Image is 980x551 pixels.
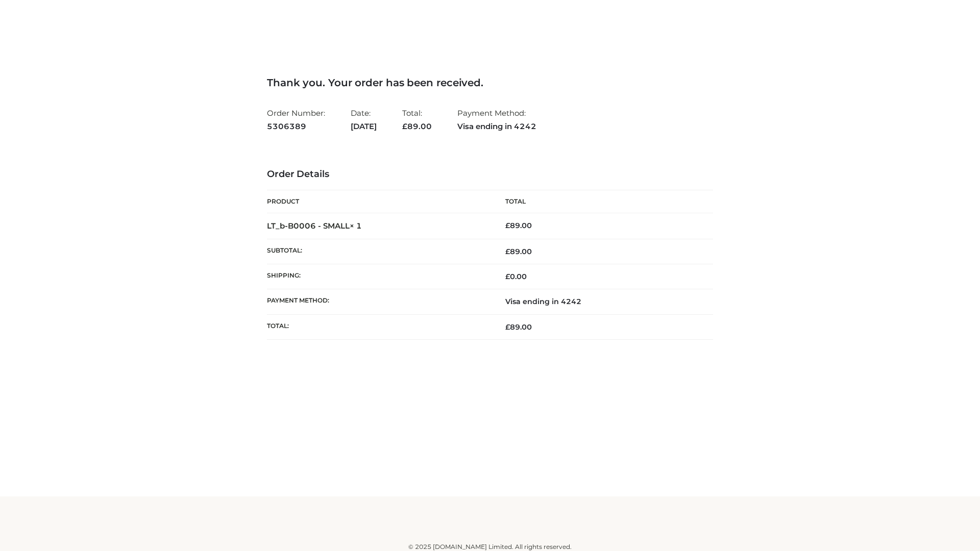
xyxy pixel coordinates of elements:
span: £ [505,247,510,256]
th: Payment method: [267,289,490,314]
li: Date: [351,104,377,135]
strong: [DATE] [351,120,377,133]
bdi: 0.00 [505,272,527,281]
th: Total [490,190,713,213]
bdi: 89.00 [505,221,532,230]
strong: LT_b-B0006 - SMALL [267,221,362,231]
th: Subtotal: [267,239,490,264]
strong: × 1 [350,221,362,231]
h3: Order Details [267,169,713,180]
span: £ [505,272,510,281]
li: Payment Method: [457,104,536,135]
span: 89.00 [505,247,532,256]
li: Total: [402,104,432,135]
th: Total: [267,314,490,339]
strong: Visa ending in 4242 [457,120,536,133]
h3: Thank you. Your order has been received. [267,77,713,89]
td: Visa ending in 4242 [490,289,713,314]
span: £ [505,322,510,332]
th: Product [267,190,490,213]
span: 89.00 [505,322,532,332]
th: Shipping: [267,264,490,289]
strong: 5306389 [267,120,325,133]
span: £ [402,121,407,131]
span: £ [505,221,510,230]
span: 89.00 [402,121,432,131]
li: Order Number: [267,104,325,135]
